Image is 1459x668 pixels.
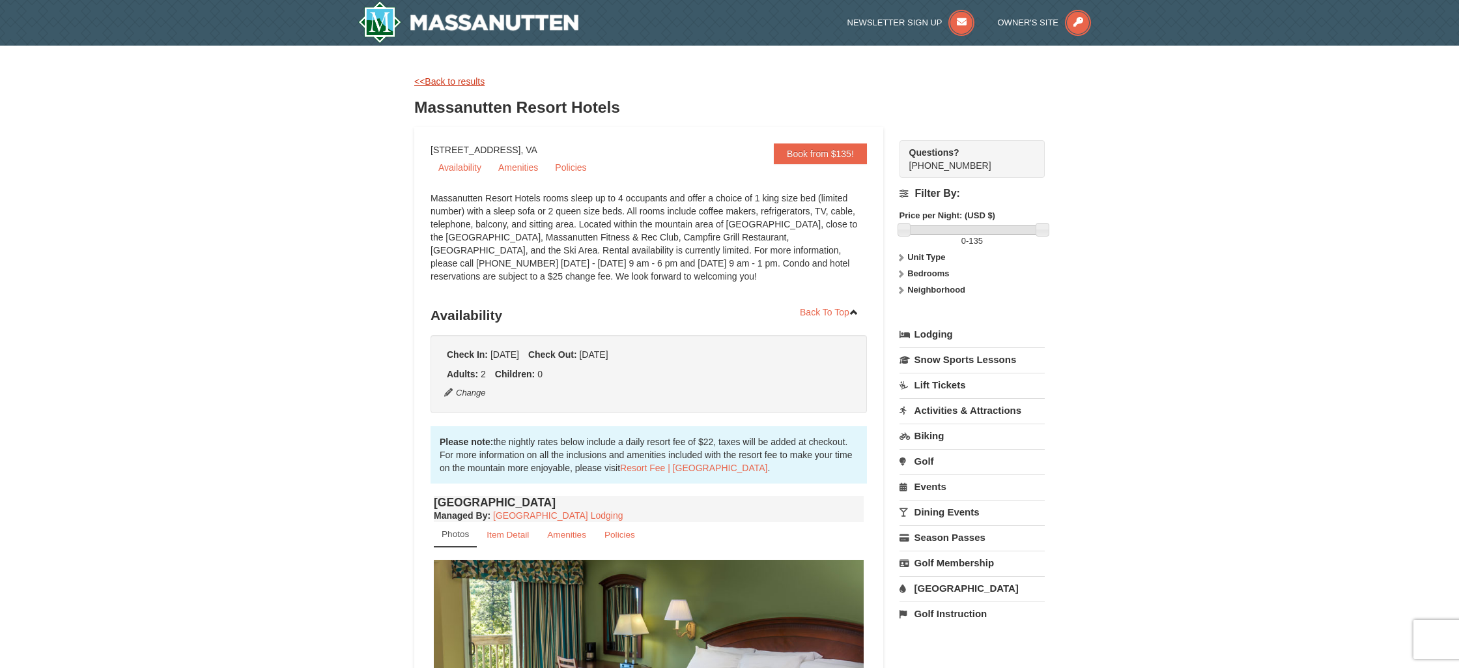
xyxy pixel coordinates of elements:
span: [DATE] [579,349,608,360]
a: Massanutten Resort [358,1,578,43]
strong: Price per Night: (USD $) [899,211,995,220]
a: Golf Instruction [899,602,1045,626]
span: 0 [961,236,966,246]
strong: : [434,510,490,521]
small: Item Detail [487,530,529,540]
a: Lift Tickets [899,373,1045,397]
label: - [899,235,1045,248]
small: Photos [442,529,469,539]
a: Policies [596,522,644,547]
a: [GEOGRAPHIC_DATA] Lodging [493,510,623,521]
a: Lodging [899,323,1045,346]
span: Managed By [434,510,487,521]
strong: Please note: [440,437,493,447]
div: the nightly rates below include a daily resort fee of $22, taxes will be added at checkout. For m... [431,426,867,484]
strong: Adults: [447,369,478,379]
a: Golf [899,449,1045,473]
a: Amenities [539,522,595,547]
div: Massanutten Resort Hotels rooms sleep up to 4 occupants and offer a choice of 1 king size bed (li... [431,192,867,296]
strong: Children: [495,369,535,379]
a: [GEOGRAPHIC_DATA] [899,576,1045,600]
h3: Massanutten Resort Hotels [414,94,1045,121]
span: 0 [537,369,543,379]
a: Newsletter Sign Up [847,18,975,27]
strong: Questions? [909,147,959,158]
a: Photos [434,522,477,547]
a: Events [899,474,1045,499]
button: Change [444,386,487,400]
h3: Availability [431,302,867,328]
a: Back To Top [791,302,867,322]
a: Resort Fee | [GEOGRAPHIC_DATA] [620,463,767,473]
a: Amenities [490,158,546,177]
a: Owner's Site [998,18,1092,27]
a: Dining Events [899,500,1045,524]
strong: Unit Type [907,252,945,262]
span: Newsletter Sign Up [847,18,942,27]
span: 135 [969,236,983,246]
a: Golf Membership [899,551,1045,575]
small: Policies [604,530,635,540]
a: Biking [899,424,1045,448]
strong: Check Out: [528,349,577,360]
img: Massanutten Resort Logo [358,1,578,43]
strong: Neighborhood [907,285,965,295]
span: [DATE] [490,349,519,360]
span: [PHONE_NUMBER] [909,146,1021,171]
span: Owner's Site [998,18,1059,27]
a: <<Back to results [414,76,485,87]
a: Book from $135! [774,143,867,164]
h4: [GEOGRAPHIC_DATA] [434,496,864,509]
h4: Filter By: [899,188,1045,199]
a: Availability [431,158,489,177]
a: Item Detail [478,522,537,547]
a: Activities & Attractions [899,398,1045,422]
span: 2 [481,369,486,379]
small: Amenities [547,530,586,540]
strong: Bedrooms [907,269,949,278]
a: Policies [547,158,594,177]
strong: Check In: [447,349,488,360]
a: Season Passes [899,525,1045,549]
a: Snow Sports Lessons [899,347,1045,371]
